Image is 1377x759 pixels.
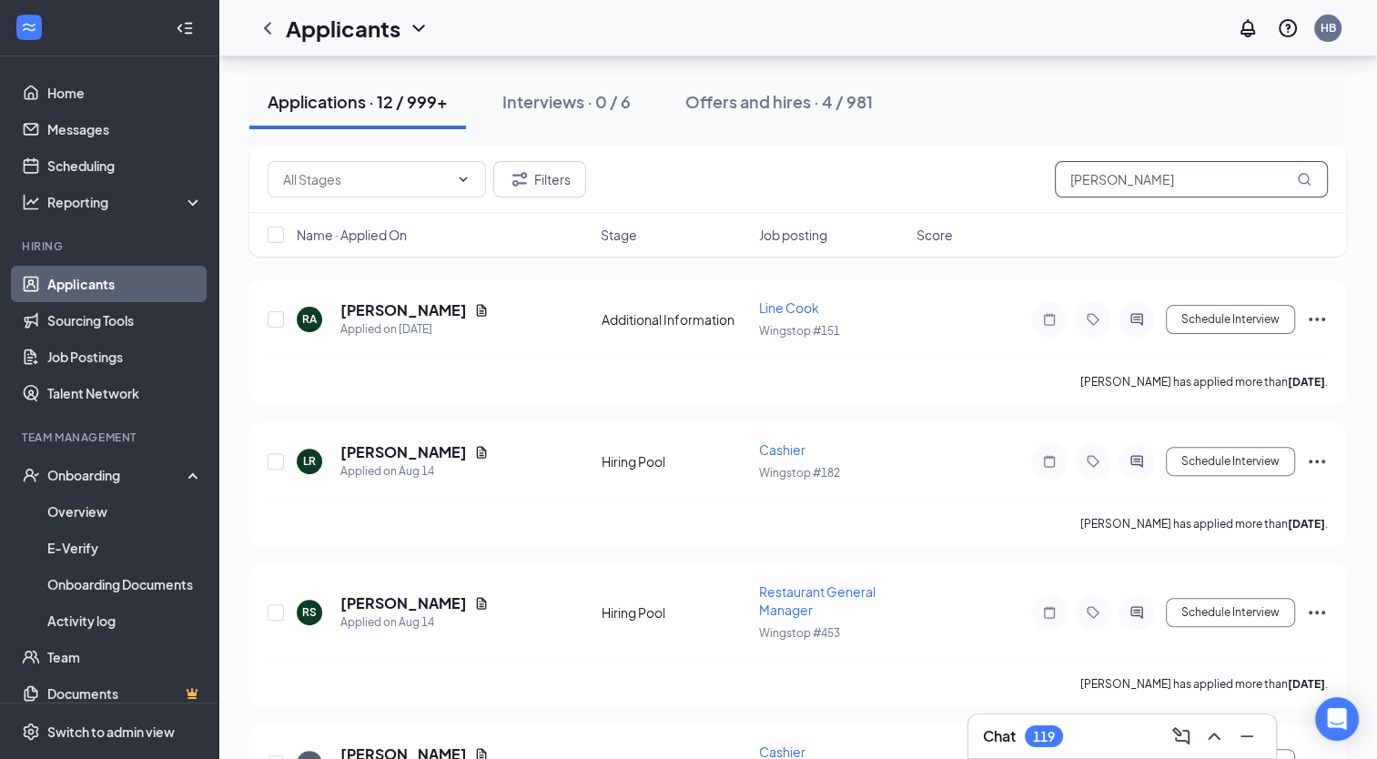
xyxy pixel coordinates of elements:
span: Restaurant General Manager [759,583,876,618]
a: Onboarding Documents [47,566,203,602]
span: Name · Applied On [297,226,407,244]
svg: Ellipses [1306,450,1328,472]
p: [PERSON_NAME] has applied more than . [1080,374,1328,390]
div: RA [302,311,317,327]
svg: Tag [1082,605,1104,620]
svg: ActiveChat [1126,605,1148,620]
svg: Notifications [1237,17,1259,39]
button: Schedule Interview [1166,305,1295,334]
svg: Settings [22,723,40,741]
span: Job posting [759,226,827,244]
h5: [PERSON_NAME] [340,593,467,613]
h3: Chat [983,726,1016,746]
input: All Stages [283,169,449,189]
svg: UserCheck [22,466,40,484]
h5: [PERSON_NAME] [340,300,467,320]
button: ComposeMessage [1167,722,1196,751]
button: Schedule Interview [1166,447,1295,476]
a: Talent Network [47,375,203,411]
svg: ChevronDown [408,17,430,39]
a: Sourcing Tools [47,302,203,339]
div: Hiring Pool [602,603,748,622]
div: 119 [1033,729,1055,744]
div: RS [302,604,317,620]
div: LR [303,453,316,469]
div: Switch to admin view [47,723,175,741]
svg: QuestionInfo [1277,17,1299,39]
div: Applications · 12 / 999+ [268,90,448,113]
svg: ChevronDown [456,172,471,187]
svg: Note [1038,454,1060,469]
div: Applied on Aug 14 [340,462,489,481]
svg: Document [474,596,489,611]
p: [PERSON_NAME] has applied more than . [1080,676,1328,692]
a: Overview [47,493,203,530]
a: Team [47,639,203,675]
svg: Collapse [176,19,194,37]
div: Additional Information [602,310,748,329]
a: Applicants [47,266,203,302]
svg: Note [1038,605,1060,620]
svg: Ellipses [1306,602,1328,623]
svg: Minimize [1236,725,1258,747]
div: Interviews · 0 / 6 [502,90,631,113]
svg: MagnifyingGlass [1297,172,1311,187]
div: Applied on Aug 14 [340,613,489,632]
button: Schedule Interview [1166,598,1295,627]
div: Offers and hires · 4 / 981 [685,90,873,113]
svg: Ellipses [1306,309,1328,330]
div: Reporting [47,193,204,211]
svg: Tag [1082,312,1104,327]
svg: ComposeMessage [1170,725,1192,747]
span: Stage [601,226,637,244]
span: Cashier [759,441,805,458]
svg: ChevronUp [1203,725,1225,747]
h5: [PERSON_NAME] [340,442,467,462]
svg: Tag [1082,454,1104,469]
div: HB [1321,20,1336,35]
span: Wingstop #453 [759,626,840,640]
b: [DATE] [1288,375,1325,389]
button: Minimize [1232,722,1261,751]
h1: Applicants [286,13,400,44]
svg: Filter [509,168,531,190]
button: Filter Filters [493,161,586,197]
div: Open Intercom Messenger [1315,697,1359,741]
b: [DATE] [1288,517,1325,531]
div: Hiring Pool [602,452,748,471]
div: Hiring [22,238,199,254]
a: E-Verify [47,530,203,566]
svg: WorkstreamLogo [20,18,38,36]
svg: Analysis [22,193,40,211]
a: Messages [47,111,203,147]
a: Scheduling [47,147,203,184]
a: Home [47,75,203,111]
div: Applied on [DATE] [340,320,489,339]
svg: ActiveChat [1126,312,1148,327]
svg: ActiveChat [1126,454,1148,469]
button: ChevronUp [1200,722,1229,751]
span: Line Cook [759,299,819,316]
a: DocumentsCrown [47,675,203,712]
svg: Document [474,445,489,460]
div: Team Management [22,430,199,445]
p: [PERSON_NAME] has applied more than . [1080,516,1328,531]
div: Onboarding [47,466,187,484]
a: Job Postings [47,339,203,375]
svg: Note [1038,312,1060,327]
span: Score [916,226,953,244]
svg: Document [474,303,489,318]
b: [DATE] [1288,677,1325,691]
svg: ChevronLeft [257,17,278,39]
span: Wingstop #182 [759,466,840,480]
input: Search in applications [1055,161,1328,197]
span: Wingstop #151 [759,324,840,338]
a: Activity log [47,602,203,639]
